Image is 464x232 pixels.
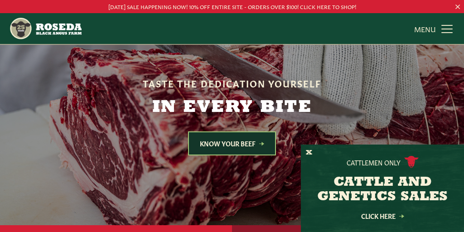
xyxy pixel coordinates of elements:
[58,99,406,117] h2: In Every Bite
[9,17,82,40] img: https://roseda.com/wp-content/uploads/2021/05/roseda-25-header.png
[404,156,419,168] img: cattle-icon.svg
[58,78,406,88] h6: Taste the Dedication Yourself
[342,213,423,219] a: Click Here
[9,13,454,44] nav: Main Navigation
[312,175,453,204] h3: CATTLE AND GENETICS SALES
[306,148,312,158] button: X
[23,2,441,11] p: [DATE] SALE HAPPENING NOW! 10% OFF ENTIRE SITE - ORDERS OVER $100! CLICK HERE TO SHOP!
[347,158,401,167] p: Cattlemen Only
[188,131,276,155] a: Know Your Beef
[414,23,436,34] span: MENU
